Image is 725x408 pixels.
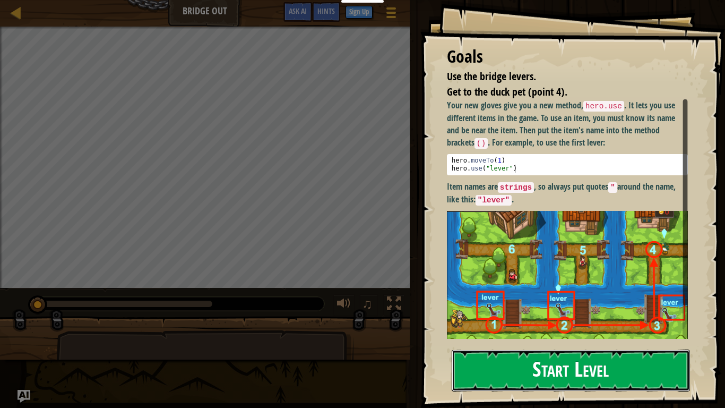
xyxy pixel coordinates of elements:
[434,84,685,100] li: Get to the duck pet (point 4).
[362,296,373,312] span: ♫
[447,181,676,205] strong: Item names are , so always put quotes around the name, like this: .
[18,390,30,403] button: Ask AI
[283,2,312,22] button: Ask AI
[447,99,688,149] p: Your new gloves give you a new method, . It lets you use different items in the game. To use an i...
[289,6,307,16] span: Ask AI
[360,294,378,316] button: ♫
[447,211,688,355] img: Screenshot 2022 10 06 at 14
[498,182,534,193] code: strings
[346,6,373,19] button: Sign Up
[447,69,536,83] span: Use the bridge levers.
[608,182,617,193] code: "
[333,294,355,316] button: Adjust volume
[383,294,404,316] button: Toggle fullscreen
[447,45,688,69] div: Goals
[452,350,690,392] button: Start Level
[583,101,624,112] code: hero.use
[434,69,685,84] li: Use the bridge levers.
[476,195,512,206] code: "lever"
[317,6,335,16] span: Hints
[474,138,488,149] code: ()
[447,84,567,99] span: Get to the duck pet (point 4).
[378,2,404,27] button: Show game menu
